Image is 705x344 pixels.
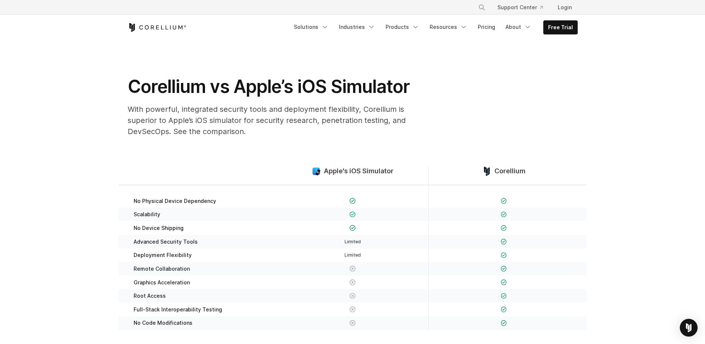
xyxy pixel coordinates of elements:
img: Checkmark [501,238,507,245]
img: X [349,320,356,326]
div: Open Intercom Messenger [680,319,698,337]
span: No Device Shipping [134,225,184,231]
a: Industries [335,20,380,34]
a: Corellium Home [128,23,187,32]
img: compare_ios-simulator--large [312,167,321,176]
button: Search [475,1,489,14]
img: Checkmark [501,211,507,218]
img: Checkmark [501,198,507,204]
a: Products [381,20,424,34]
img: X [349,293,356,299]
span: Apple's iOS Simulator [324,167,393,176]
p: With powerful, integrated security tools and deployment flexibility, Corellium is superior to App... [128,104,424,137]
a: Resources [425,20,472,34]
img: Checkmark [501,225,507,231]
img: X [349,265,356,272]
img: Checkmark [501,265,507,272]
a: Free Trial [544,21,577,34]
img: Checkmark [349,211,356,218]
span: No Physical Device Dependency [134,198,216,204]
img: Checkmark [501,306,507,313]
img: X [349,306,356,313]
img: X [349,279,356,285]
span: Advanced Security Tools [134,238,198,245]
span: Remote Collaboration [134,265,190,272]
span: Limited [345,252,361,258]
a: About [501,20,536,34]
span: Limited [345,239,361,244]
span: Scalability [134,211,160,218]
img: Checkmark [501,320,507,326]
img: Checkmark [349,198,356,204]
span: Corellium [494,167,526,176]
img: Checkmark [501,293,507,299]
h1: Corellium vs Apple’s iOS Simulator [128,76,424,98]
img: Checkmark [501,279,507,285]
div: Navigation Menu [289,20,578,34]
a: Pricing [473,20,500,34]
a: Login [552,1,578,14]
span: Root Access [134,293,166,299]
a: Support Center [491,1,549,14]
span: No Code Modifications [134,320,192,326]
span: Deployment Flexibility [134,252,192,258]
span: Graphics Acceleration [134,279,190,286]
a: Solutions [289,20,333,34]
span: Full-Stack Interoperability Testing [134,306,222,313]
img: Checkmark [501,252,507,258]
div: Navigation Menu [469,1,578,14]
img: Checkmark [349,225,356,231]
